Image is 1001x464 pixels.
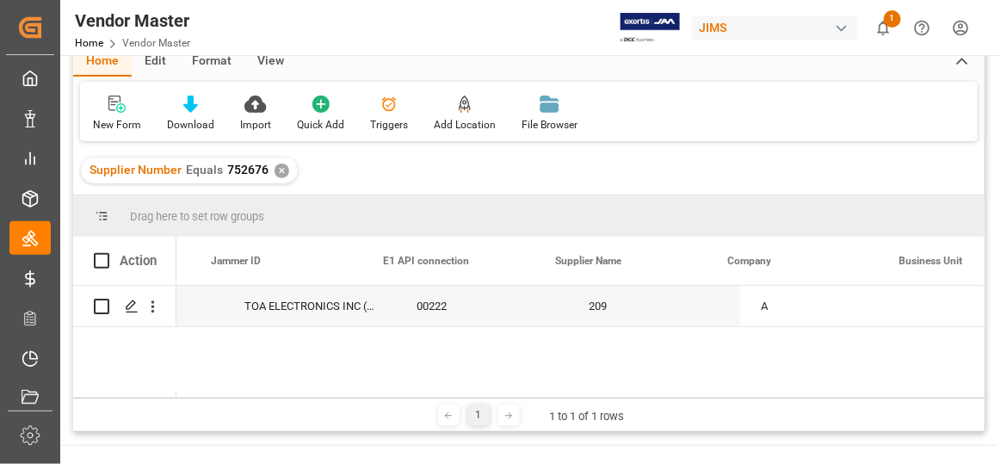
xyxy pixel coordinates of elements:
div: Add Location [434,117,496,133]
div: A [761,287,892,326]
div: 1 [468,405,490,426]
button: Help Center [903,9,942,47]
span: Drag here to set row groups [130,210,264,223]
div: Edit [132,47,179,77]
span: Equals [186,163,223,176]
button: JIMS [692,11,864,44]
div: New Form [93,117,141,133]
div: Quick Add [297,117,344,133]
span: Supplier Name [555,255,621,267]
div: Triggers [370,117,408,133]
div: Download [167,117,214,133]
span: 752676 [227,163,269,176]
div: Import [240,117,271,133]
div: File Browser [522,117,578,133]
span: Business Unit [899,255,963,267]
div: Format [179,47,244,77]
span: Company [727,255,771,267]
span: 1 [884,10,901,28]
div: Action [120,253,157,269]
div: ✕ [275,164,289,178]
div: Press SPACE to select this row. [73,286,176,327]
span: Jammer ID [211,255,261,267]
div: 00222 [396,286,568,326]
span: E1 API connection [383,255,469,267]
div: TOA ELECTRONICS INC (T) [224,286,396,326]
img: Exertis%20JAM%20-%20Email%20Logo.jpg_1722504956.jpg [621,13,680,43]
div: Home [73,47,132,77]
div: 1 to 1 of 1 rows [550,408,625,425]
span: Supplier Number [90,163,182,176]
a: Home [75,37,103,49]
button: show 1 new notifications [864,9,903,47]
div: View [244,47,297,77]
div: 209 [568,286,740,326]
div: Vendor Master [75,8,190,34]
div: JIMS [692,15,857,40]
